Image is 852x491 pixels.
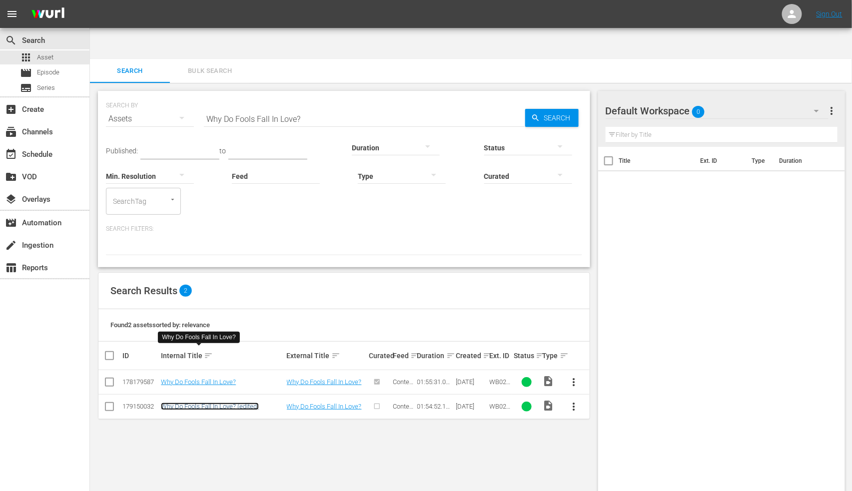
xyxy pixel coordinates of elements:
[96,65,164,77] span: Search
[817,10,843,18] a: Sign Out
[106,105,194,133] div: Assets
[176,65,244,77] span: Bulk Search
[5,34,17,46] span: Search
[543,400,555,412] span: Video
[179,285,192,297] span: 2
[490,403,511,418] span: WB0204FE
[483,351,492,360] span: sort
[540,109,579,127] span: Search
[20,51,32,63] span: Asset
[331,351,340,360] span: sort
[560,351,569,360] span: sort
[106,147,138,155] span: Published:
[204,351,213,360] span: sort
[826,99,838,123] button: more_vert
[410,351,419,360] span: sort
[543,350,559,362] div: Type
[490,378,511,393] span: WB0204F
[5,239,17,251] span: Ingestion
[393,403,413,418] span: Content
[417,350,453,362] div: Duration
[5,171,17,183] span: create_new_folder
[417,403,453,410] div: 01:54:52.117
[20,67,32,79] span: Episode
[369,352,390,360] div: Curated
[695,147,746,175] th: Ext. ID
[490,352,511,360] div: Ext. ID
[168,195,177,204] button: Open
[543,375,555,387] span: Video
[37,67,59,77] span: Episode
[161,403,259,410] a: Why Do Fools Fall In Love? (edited)
[122,403,158,410] div: 179150032
[106,225,582,233] p: Search Filters:
[692,101,705,122] span: 0
[746,147,773,175] th: Type
[162,333,235,342] div: Why Do Fools Fall In Love?
[5,262,17,274] span: table_chart
[5,193,17,205] span: layers
[456,378,487,386] div: [DATE]
[20,82,32,94] span: Series
[536,351,545,360] span: sort
[514,350,540,362] div: Status
[37,83,55,93] span: Series
[417,378,453,386] div: 01:55:31.024
[287,403,362,410] a: Why Do Fools Fall In Love?
[110,321,210,329] span: Found 2 assets sorted by: relevance
[446,351,455,360] span: sort
[6,8,18,20] span: menu
[24,2,72,26] img: ans4CAIJ8jUAAAAAAAAAAAAAAAAAAAAAAAAgQb4GAAAAAAAAAAAAAAAAAAAAAAAAJMjXAAAAAAAAAAAAAAAAAAAAAAAAgAT5G...
[161,378,236,386] a: Why Do Fools Fall In Love?
[826,105,838,117] span: more_vert
[5,103,17,115] span: add_box
[562,395,586,419] button: more_vert
[287,350,366,362] div: External Title
[161,350,283,362] div: Internal Title
[122,352,158,360] div: ID
[562,370,586,394] button: more_vert
[110,285,177,297] span: Search Results
[619,147,695,175] th: Title
[456,350,487,362] div: Created
[568,401,580,413] span: more_vert
[219,147,226,155] span: to
[525,109,579,127] button: Search
[287,378,362,386] a: Why Do Fools Fall In Love?
[5,148,17,160] span: event_available
[37,52,53,62] span: Asset
[456,403,487,410] div: [DATE]
[606,97,829,125] div: Default Workspace
[5,217,17,229] span: movie_filter
[568,376,580,388] span: more_vert
[122,378,158,386] div: 178179587
[393,350,414,362] div: Feed
[393,378,413,393] span: Content
[773,147,833,175] th: Duration
[5,126,17,138] span: Channels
